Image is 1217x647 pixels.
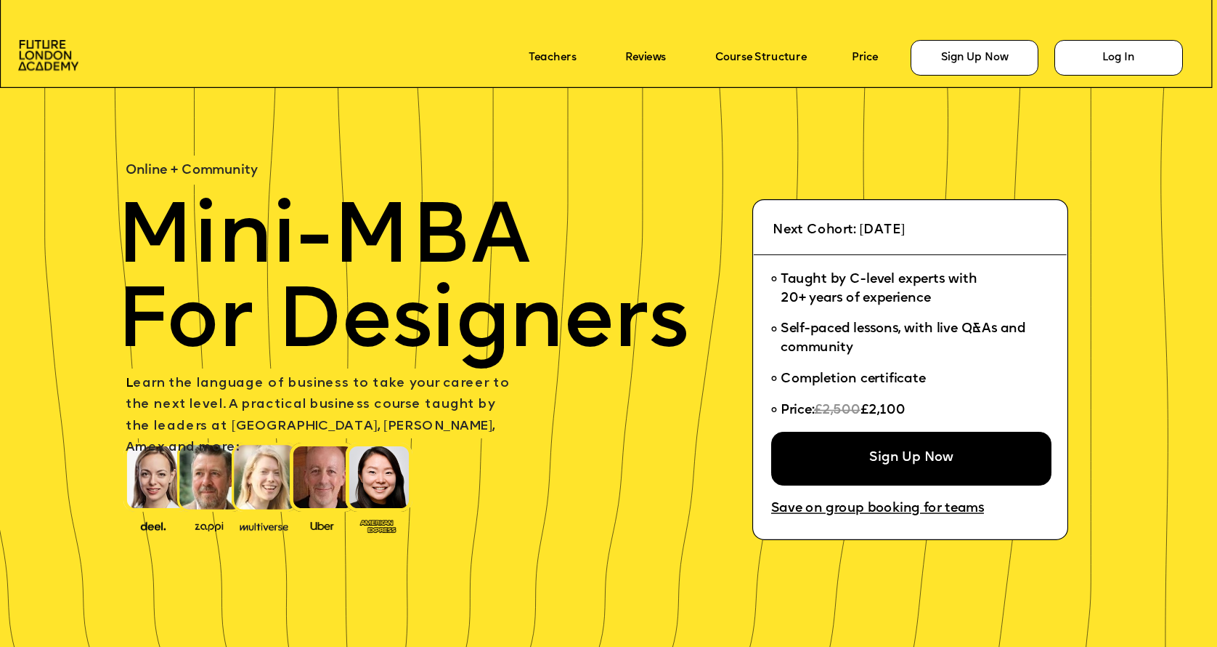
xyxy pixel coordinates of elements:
img: image-b2f1584c-cbf7-4a77-bbe0-f56ae6ee31f2.png [185,518,232,531]
img: image-388f4489-9820-4c53-9b08-f7df0b8d4ae2.png [129,518,176,533]
a: Price [852,52,878,63]
span: Completion certificate [781,373,926,386]
span: Price: [781,403,814,417]
span: For Designers [116,283,689,367]
span: £2,100 [860,403,905,417]
img: image-aac980e9-41de-4c2d-a048-f29dd30a0068.png [18,40,78,71]
span: Self-paced lessons, with live Q&As and community [781,323,1029,355]
a: Teachers [529,52,576,63]
a: Save on group booking for teams [771,502,984,517]
img: image-b7d05013-d886-4065-8d38-3eca2af40620.png [235,518,293,533]
span: Next Cohort: [DATE] [773,224,905,237]
span: Online + Community [126,164,258,177]
a: Reviews [625,52,666,63]
span: £2,500 [814,403,860,417]
img: image-93eab660-639c-4de6-957c-4ae039a0235a.png [354,516,402,534]
img: image-99cff0b2-a396-4aab-8550-cf4071da2cb9.png [298,518,346,531]
a: Course Structure [715,52,807,63]
span: Taught by C-level experts with 20+ years of experience [781,273,977,305]
span: L [126,377,133,390]
span: Mini-MBA [116,198,531,283]
span: earn the language of business to take your career to the next level. A practical business course ... [126,377,513,454]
